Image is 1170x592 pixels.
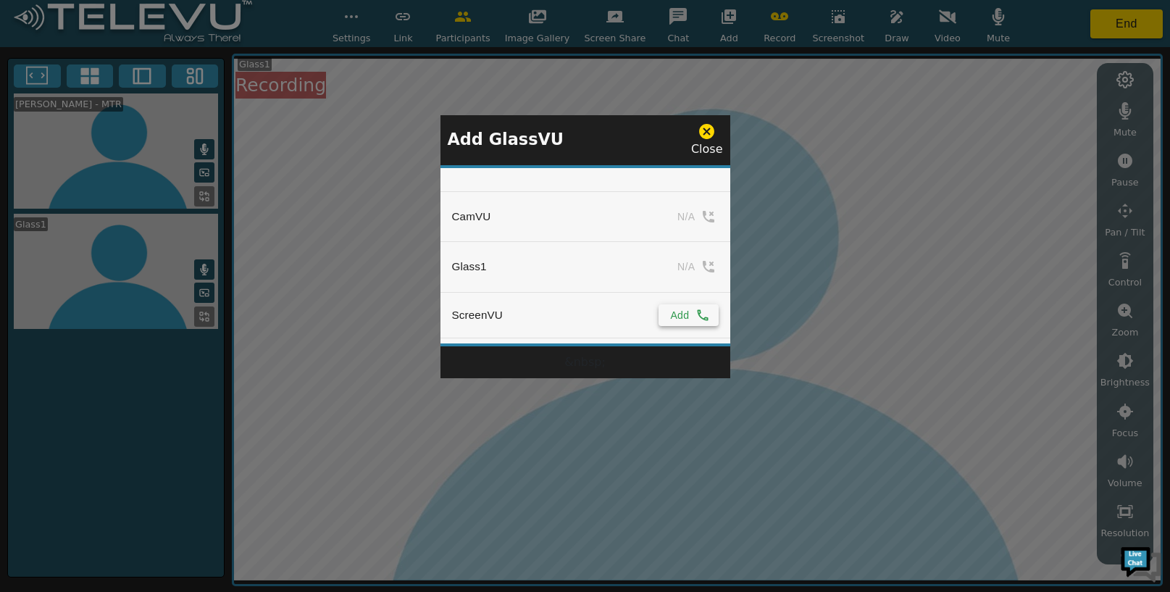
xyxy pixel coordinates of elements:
[238,7,272,42] div: Minimize live chat window
[691,122,723,158] div: Close
[25,67,61,104] img: d_736959983_company_1615157101543_736959983
[452,259,487,275] div: Glass1
[440,168,730,338] table: simple table
[84,183,200,329] span: We're online!
[75,76,243,95] div: Chat with us now
[1119,541,1163,585] img: Chat Widget
[452,307,503,323] div: ScreenVU
[448,128,564,152] p: Add GlassVU
[440,346,730,378] div: &nbsp;
[659,304,718,326] button: Add
[452,209,491,225] div: CamVU
[7,396,276,446] textarea: Type your message and hit 'Enter'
